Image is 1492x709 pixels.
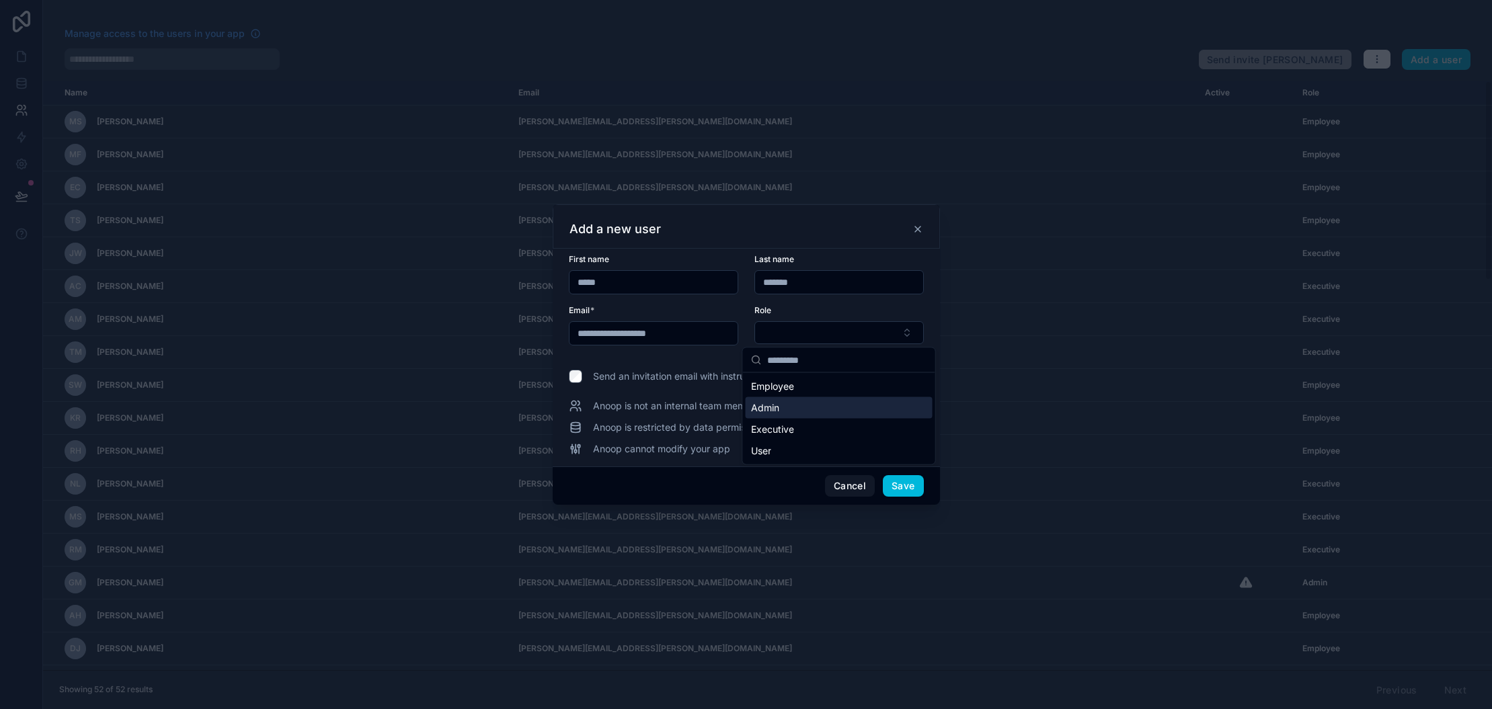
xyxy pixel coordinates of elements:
span: Anoop is restricted by data permissions [593,421,768,434]
span: Email [569,305,590,315]
button: Save [883,475,923,497]
span: Anoop cannot modify your app [593,442,730,456]
span: Send an invitation email with instructions to log in [593,370,809,383]
input: Send an invitation email with instructions to log in [569,370,582,383]
button: Cancel [825,475,875,497]
span: Role [754,305,771,315]
span: User [751,444,771,458]
h3: Add a new user [570,221,661,237]
span: First name [569,254,609,264]
span: Admin [751,401,779,415]
button: Select Button [754,321,924,344]
div: Suggestions [743,373,935,464]
span: Employee [751,380,794,393]
span: Anoop is not an internal team member [593,399,760,413]
span: Executive [751,423,794,436]
span: Last name [754,254,794,264]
